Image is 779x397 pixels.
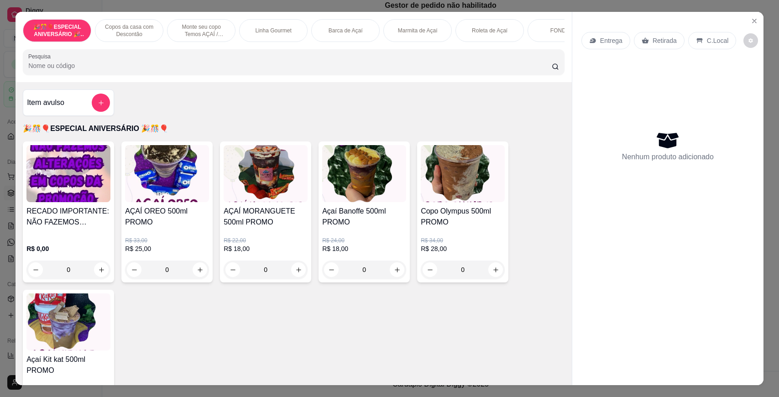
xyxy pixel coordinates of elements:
[255,27,291,34] p: Linha Gourmet
[329,27,363,34] p: Barca de Açaí
[747,14,762,28] button: Close
[125,244,209,253] p: R$ 25,00
[175,23,228,38] p: Monte seu copo Temos AÇAÍ / CUPUAÇU E SORVETES
[472,27,507,34] p: Roleta de Açaí
[421,244,505,253] p: R$ 28,00
[322,237,406,244] p: R$ 24,00
[622,151,714,162] p: Nenhum produto adicionado
[26,145,110,202] img: product-image
[421,206,505,228] h4: Copo Olympus 500ml PROMO
[27,97,64,108] h4: Item avulso
[600,36,622,45] p: Entrega
[224,244,308,253] p: R$ 18,00
[653,36,677,45] p: Retirada
[421,237,505,244] p: R$ 34,00
[94,262,109,277] button: increase-product-quantity
[26,354,110,376] h4: Açaí Kit kat 500ml PROMO
[224,206,308,228] h4: AÇAÍ MORANGUETE 500ml PROMO
[26,244,110,253] p: R$ 0,00
[31,23,84,38] p: 🎉🎊🎈ESPECIAL ANIVERSÁRIO 🎉🎊🎈
[224,237,308,244] p: R$ 22,00
[743,33,758,48] button: decrease-product-quantity
[125,145,209,202] img: product-image
[28,61,552,70] input: Pesquisa
[707,36,728,45] p: C.Local
[103,23,156,38] p: Copos da casa com Descontão
[26,293,110,350] img: product-image
[550,27,574,34] p: FONDUE
[322,244,406,253] p: R$ 18,00
[398,27,438,34] p: Marmita de Açaí
[125,206,209,228] h4: AÇAÍ OREO 500ml PROMO
[125,237,209,244] p: R$ 33,00
[421,145,505,202] img: product-image
[322,206,406,228] h4: Açaí Banoffe 500ml PROMO
[322,145,406,202] img: product-image
[23,123,565,134] p: 🎉🎊🎈ESPECIAL ANIVERSÁRIO 🎉🎊🎈
[28,262,43,277] button: decrease-product-quantity
[26,206,110,228] h4: RECADO IMPORTANTE: NÃO FAZEMOS ALTERAÇÕES EM COPOS DA PROMOÇÃO
[28,52,54,60] label: Pesquisa
[92,94,110,112] button: add-separate-item
[224,145,308,202] img: product-image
